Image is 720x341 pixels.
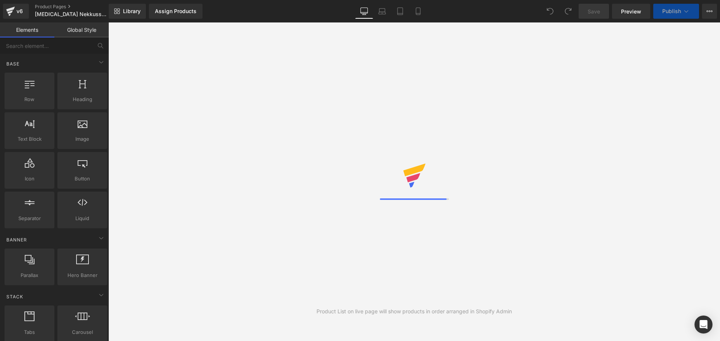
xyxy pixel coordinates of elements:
div: Product List on live page will show products in order arranged in Shopify Admin [316,307,512,316]
span: Stack [6,293,24,300]
span: Parallax [7,271,52,279]
span: Image [60,135,105,143]
span: [MEDICAL_DATA] Nekkussen || [PERSON_NAME] [35,11,107,17]
span: Button [60,175,105,183]
span: Row [7,95,52,103]
button: More [702,4,717,19]
span: Save [588,7,600,15]
button: Undo [543,4,558,19]
a: v6 [3,4,29,19]
span: Publish [662,8,681,14]
a: Product Pages [35,4,121,10]
div: v6 [15,6,24,16]
span: Base [6,60,20,67]
span: Banner [6,236,28,243]
a: Desktop [355,4,373,19]
span: Hero Banner [60,271,105,279]
a: Tablet [391,4,409,19]
span: Tabs [7,328,52,336]
span: Separator [7,214,52,222]
span: Liquid [60,214,105,222]
a: Mobile [409,4,427,19]
span: Preview [621,7,641,15]
span: Text Block [7,135,52,143]
button: Redo [561,4,576,19]
span: Library [123,8,141,15]
a: New Library [109,4,146,19]
span: Icon [7,175,52,183]
span: Heading [60,95,105,103]
a: Global Style [54,22,109,37]
button: Publish [653,4,699,19]
a: Preview [612,4,650,19]
div: Assign Products [155,8,196,14]
a: Laptop [373,4,391,19]
div: Open Intercom Messenger [694,316,712,334]
span: Carousel [60,328,105,336]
